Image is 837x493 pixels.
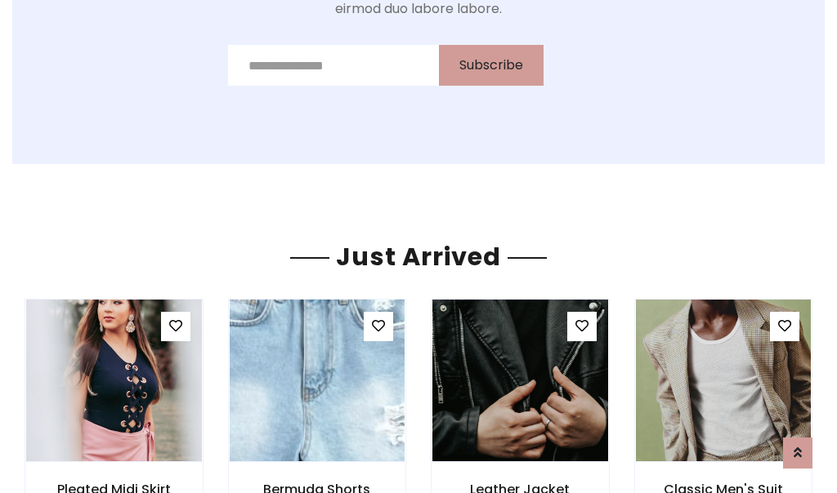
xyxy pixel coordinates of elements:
[329,239,508,274] span: Just Arrived
[439,45,544,86] button: Subscribe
